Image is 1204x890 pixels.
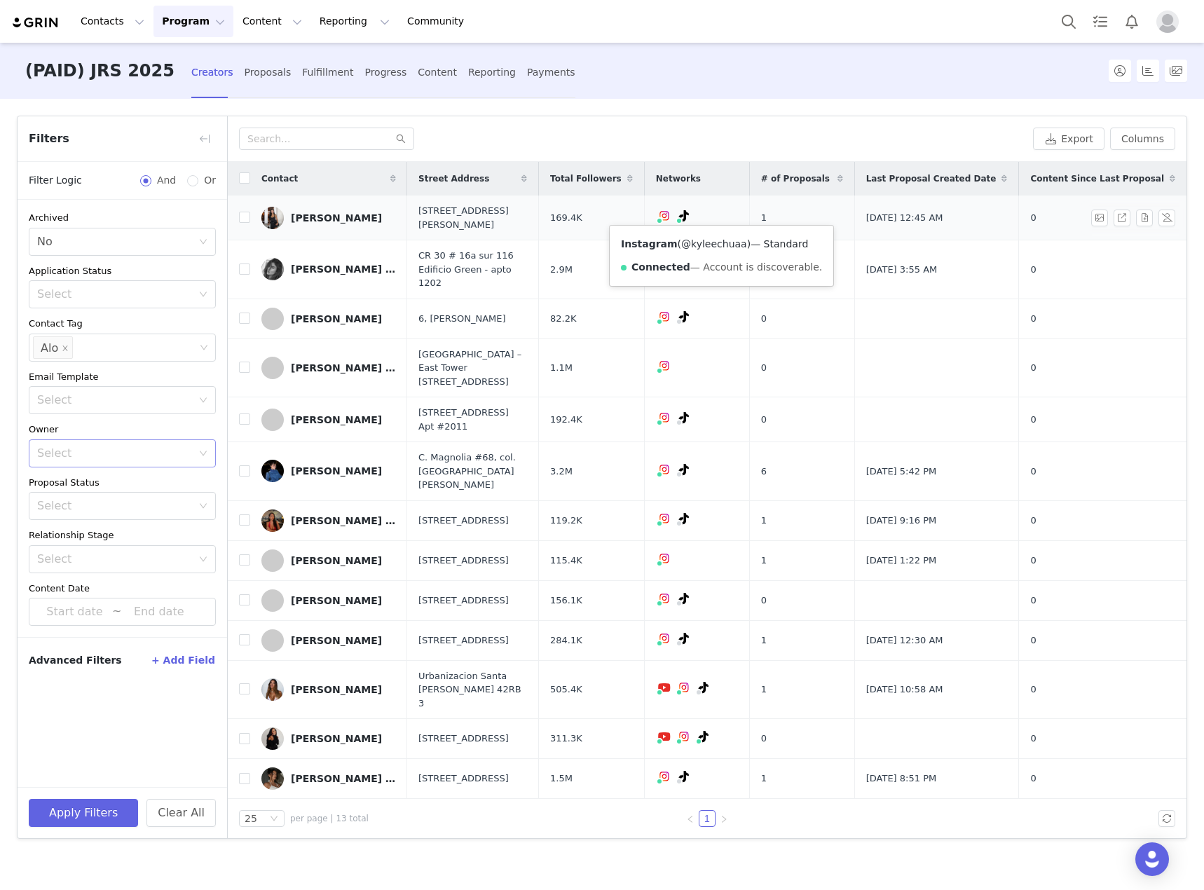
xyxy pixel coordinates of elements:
strong: Instagram [621,238,678,249]
span: 0 [1030,634,1036,648]
span: Urbanizacion Santa [PERSON_NAME] 42RB 3 [418,669,527,711]
div: [PERSON_NAME] Elhimer [291,362,396,374]
i: icon: search [396,134,406,144]
span: 0 [1030,413,1036,427]
i: icon: left [686,815,695,823]
button: Search [1053,6,1084,37]
span: [GEOGRAPHIC_DATA] – East Tower [STREET_ADDRESS] [418,348,527,389]
div: [PERSON_NAME] nchez [PERSON_NAME] [291,263,396,275]
div: No [37,228,53,255]
i: icon: down [199,396,207,406]
span: 1 [761,514,767,528]
img: instagram.svg [659,633,670,644]
span: Filters [29,130,69,147]
span: 192.4K [550,413,582,427]
div: Content [418,54,457,91]
div: Proposals [244,54,291,91]
span: 0 [1030,465,1036,479]
img: instagram.svg [659,210,670,221]
span: 284.1K [550,634,582,648]
strong: Connected [631,261,690,273]
span: 1.5M [550,772,573,786]
a: [PERSON_NAME] [261,678,396,701]
span: 1 [761,772,767,786]
span: 0 [761,361,767,375]
button: Profile [1148,11,1193,33]
span: [DATE] 10:58 AM [866,683,943,697]
span: 2.9M [550,263,573,277]
span: 156.1K [550,594,582,608]
a: 1 [699,811,715,826]
button: Export [1033,128,1104,150]
span: [DATE] 12:45 AM [866,211,943,225]
a: [PERSON_NAME] [261,207,396,229]
span: 1.1M [550,361,573,375]
a: [PERSON_NAME] [261,460,396,482]
a: [PERSON_NAME] [261,727,396,750]
a: [PERSON_NAME] [261,629,396,652]
a: [PERSON_NAME] [261,589,396,612]
input: End date [121,603,196,621]
div: Open Intercom Messenger [1135,842,1169,876]
span: 0 [761,732,767,746]
span: Contact [261,172,298,185]
div: [PERSON_NAME] [291,684,382,695]
span: 119.2K [550,514,582,528]
span: 0 [1030,594,1036,608]
div: Creators [191,54,233,91]
span: And [151,173,182,188]
div: Select [37,446,192,460]
span: 505.4K [550,683,582,697]
a: [PERSON_NAME] [PERSON_NAME] ♡ [261,767,396,790]
a: Community [399,6,479,37]
div: Fulfillment [302,54,353,91]
div: Proposal Status [29,476,216,490]
span: 0 [761,312,767,326]
i: icon: down [199,502,207,512]
span: 1 [761,634,767,648]
a: [PERSON_NAME] Elhimer [261,357,396,379]
img: 7f0c3d09-c6ed-41bd-b9aa-1f41c6c9830f.jpg [261,727,284,750]
span: per page | 13 total [290,812,369,825]
input: Start date [37,603,112,621]
img: instagram.svg [659,771,670,782]
div: Select [37,287,192,301]
li: Previous Page [682,810,699,827]
img: instagram.svg [678,682,690,693]
div: [PERSON_NAME] [291,733,382,744]
div: 25 [245,811,257,826]
a: @kyleechuaa [681,238,747,249]
span: 0 [1030,683,1036,697]
div: [PERSON_NAME] [291,555,382,566]
span: [DATE] 1:22 PM [866,554,936,568]
span: 0 [1030,772,1036,786]
a: [PERSON_NAME] nchez [PERSON_NAME] [261,258,396,280]
span: [STREET_ADDRESS][PERSON_NAME] [418,204,527,231]
span: [DATE] 9:16 PM [866,514,936,528]
span: 311.3K [550,732,582,746]
li: Next Page [716,810,732,827]
span: 0 [1030,732,1036,746]
span: 6 [761,465,767,479]
span: Networks [656,172,701,185]
span: 169.4K [550,211,582,225]
img: ff8be7b7-b636-4b1c-9b1e-4fa5e2e18da7.jpg [261,509,284,532]
span: [DATE] 5:42 PM [866,465,936,479]
button: Apply Filters [29,799,138,827]
button: Content [234,6,310,37]
span: 0 [761,594,767,608]
img: instagram.svg [659,464,670,475]
li: 1 [699,810,716,827]
button: + Add Field [151,649,216,671]
div: Application Status [29,264,216,278]
div: [PERSON_NAME] [291,212,382,224]
img: 12a4c668-0925-4ae2-803d-38492bf3b30e.jpg [261,767,284,790]
div: Progress [364,54,406,91]
img: instagram.svg [659,360,670,371]
span: [DATE] 12:30 AM [866,634,943,648]
div: Email Template [29,370,216,384]
span: C. Magnolia #68, col. [GEOGRAPHIC_DATA][PERSON_NAME] [418,451,527,492]
span: 0 [1030,312,1036,326]
span: [STREET_ADDRESS] [418,772,509,786]
span: — Standard [751,238,808,249]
